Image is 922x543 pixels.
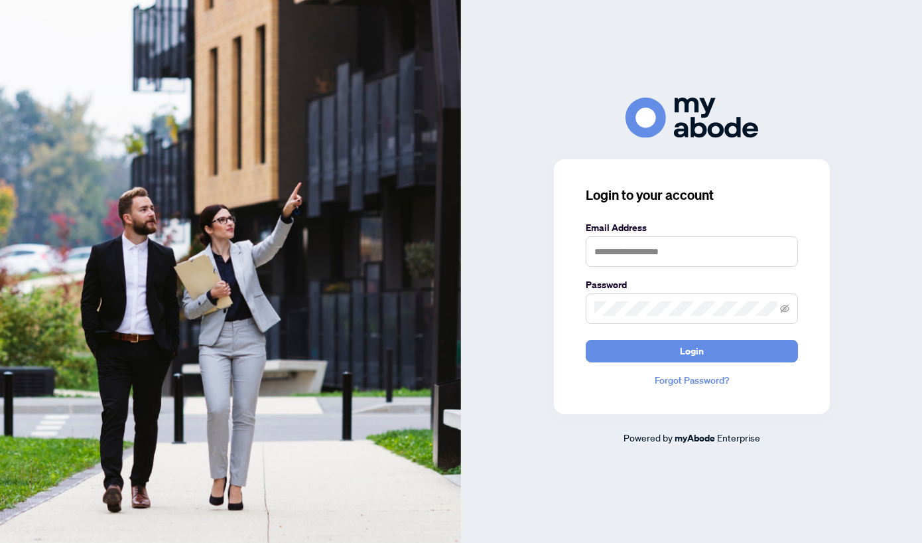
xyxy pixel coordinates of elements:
[680,341,704,362] span: Login
[586,186,798,204] h3: Login to your account
[624,431,673,443] span: Powered by
[586,373,798,388] a: Forgot Password?
[586,340,798,362] button: Login
[675,431,715,445] a: myAbode
[586,277,798,292] label: Password
[626,98,758,138] img: ma-logo
[717,431,760,443] span: Enterprise
[780,304,789,313] span: eye-invisible
[586,220,798,235] label: Email Address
